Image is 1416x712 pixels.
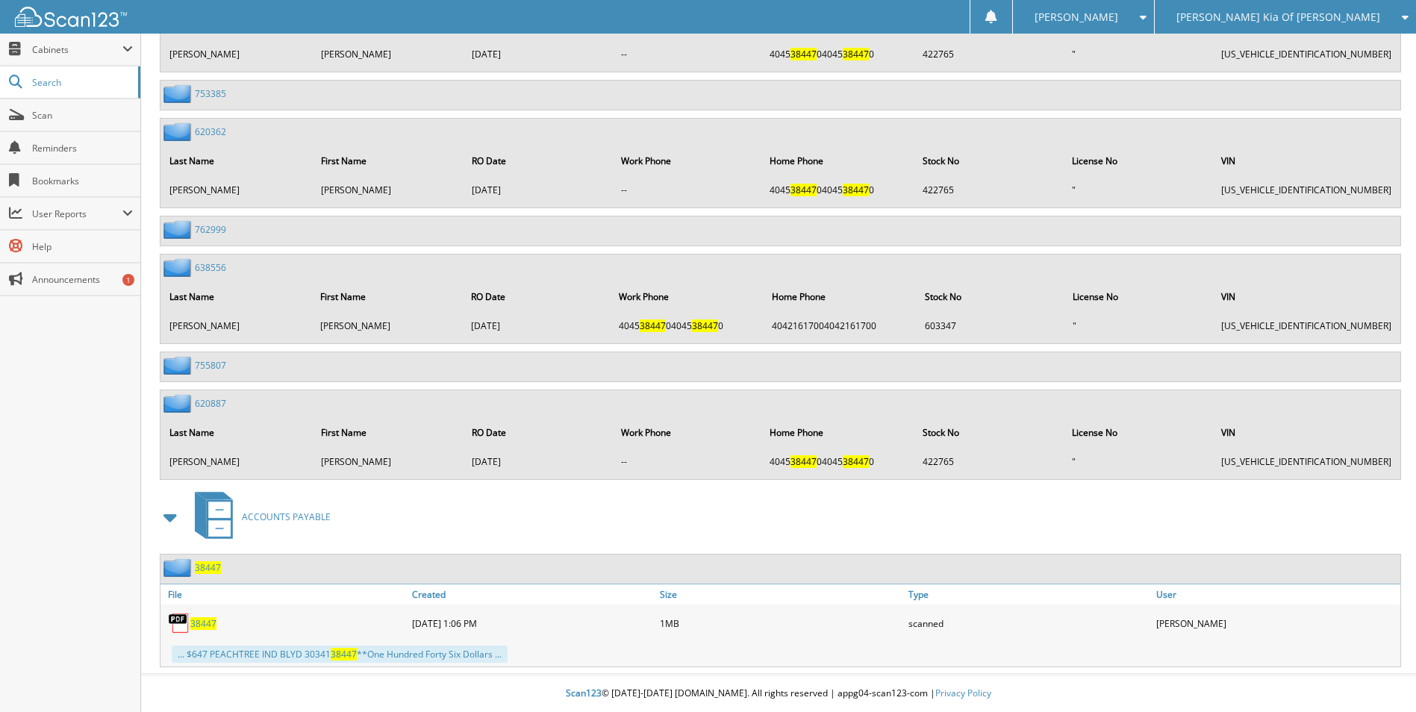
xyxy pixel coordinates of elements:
[614,178,761,202] td: --
[1153,584,1400,605] a: User
[640,319,666,332] span: 38447
[764,313,916,338] td: 40421617004042161700
[1064,42,1212,66] td: "
[190,617,216,630] a: 38447
[917,281,1064,312] th: Stock No
[408,584,656,605] a: Created
[32,109,133,122] span: Scan
[162,146,312,176] th: Last Name
[656,608,904,638] div: 1MB
[915,146,1063,176] th: Stock No
[1064,417,1212,448] th: License No
[163,558,195,577] img: folder2.png
[32,76,131,89] span: Search
[1035,13,1118,22] span: [PERSON_NAME]
[790,184,817,196] span: 38447
[935,687,991,699] a: Privacy Policy
[905,584,1153,605] a: Type
[1214,449,1399,474] td: [US_VEHICLE_IDENTIFICATION_NUMBER]
[611,313,763,338] td: 4045 04045 0
[313,313,462,338] td: [PERSON_NAME]
[163,394,195,413] img: folder2.png
[314,417,464,448] th: First Name
[163,122,195,141] img: folder2.png
[464,281,611,312] th: RO Date
[162,281,311,312] th: Last Name
[614,42,761,66] td: --
[314,178,464,202] td: [PERSON_NAME]
[195,87,226,100] a: 753385
[408,608,656,638] div: [DATE] 1:06 PM
[162,449,312,474] td: [PERSON_NAME]
[242,510,331,523] span: ACCOUNTS PAYABLE
[762,146,914,176] th: Home Phone
[1214,313,1399,338] td: [US_VEHICLE_IDENTIFICATION_NUMBER]
[915,449,1063,474] td: 422765
[790,48,817,60] span: 38447
[195,359,226,372] a: 755807
[464,417,612,448] th: RO Date
[168,612,190,634] img: PDF.png
[314,42,464,66] td: [PERSON_NAME]
[1214,281,1399,312] th: VIN
[614,449,761,474] td: --
[915,42,1063,66] td: 422765
[464,449,612,474] td: [DATE]
[195,561,221,574] a: 38447
[464,313,611,338] td: [DATE]
[762,42,914,66] td: 4045 04045 0
[163,258,195,277] img: folder2.png
[464,42,612,66] td: [DATE]
[1064,146,1212,176] th: License No
[195,261,226,274] a: 638556
[162,417,312,448] th: Last Name
[32,43,122,56] span: Cabinets
[141,675,1416,712] div: © [DATE]-[DATE] [DOMAIN_NAME]. All rights reserved | appg04-scan123-com |
[1065,313,1212,338] td: "
[762,449,914,474] td: 4045 04045 0
[313,281,462,312] th: First Name
[762,417,914,448] th: Home Phone
[195,125,226,138] a: 620362
[163,356,195,375] img: folder2.png
[843,455,869,468] span: 38447
[32,142,133,154] span: Reminders
[917,313,1064,338] td: 603347
[464,146,612,176] th: RO Date
[656,584,904,605] a: Size
[162,42,312,66] td: [PERSON_NAME]
[1214,42,1399,66] td: [US_VEHICLE_IDENTIFICATION_NUMBER]
[1214,178,1399,202] td: [US_VEHICLE_IDENTIFICATION_NUMBER]
[1153,608,1400,638] div: [PERSON_NAME]
[614,146,761,176] th: Work Phone
[614,417,761,448] th: Work Phone
[32,175,133,187] span: Bookmarks
[611,281,763,312] th: Work Phone
[32,207,122,220] span: User Reports
[790,455,817,468] span: 38447
[843,184,869,196] span: 38447
[162,178,312,202] td: [PERSON_NAME]
[160,584,408,605] a: File
[195,223,226,236] a: 762999
[32,240,133,253] span: Help
[314,449,464,474] td: [PERSON_NAME]
[1176,13,1380,22] span: [PERSON_NAME] Kia Of [PERSON_NAME]
[186,487,331,546] a: ACCOUNTS PAYABLE
[15,7,127,27] img: scan123-logo-white.svg
[163,220,195,239] img: folder2.png
[1064,178,1212,202] td: "
[32,273,133,286] span: Announcements
[566,687,602,699] span: Scan123
[122,274,134,286] div: 1
[843,48,869,60] span: 38447
[764,281,916,312] th: Home Phone
[1214,417,1399,448] th: VIN
[464,178,612,202] td: [DATE]
[915,417,1063,448] th: Stock No
[692,319,718,332] span: 38447
[1064,449,1212,474] td: "
[1065,281,1212,312] th: License No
